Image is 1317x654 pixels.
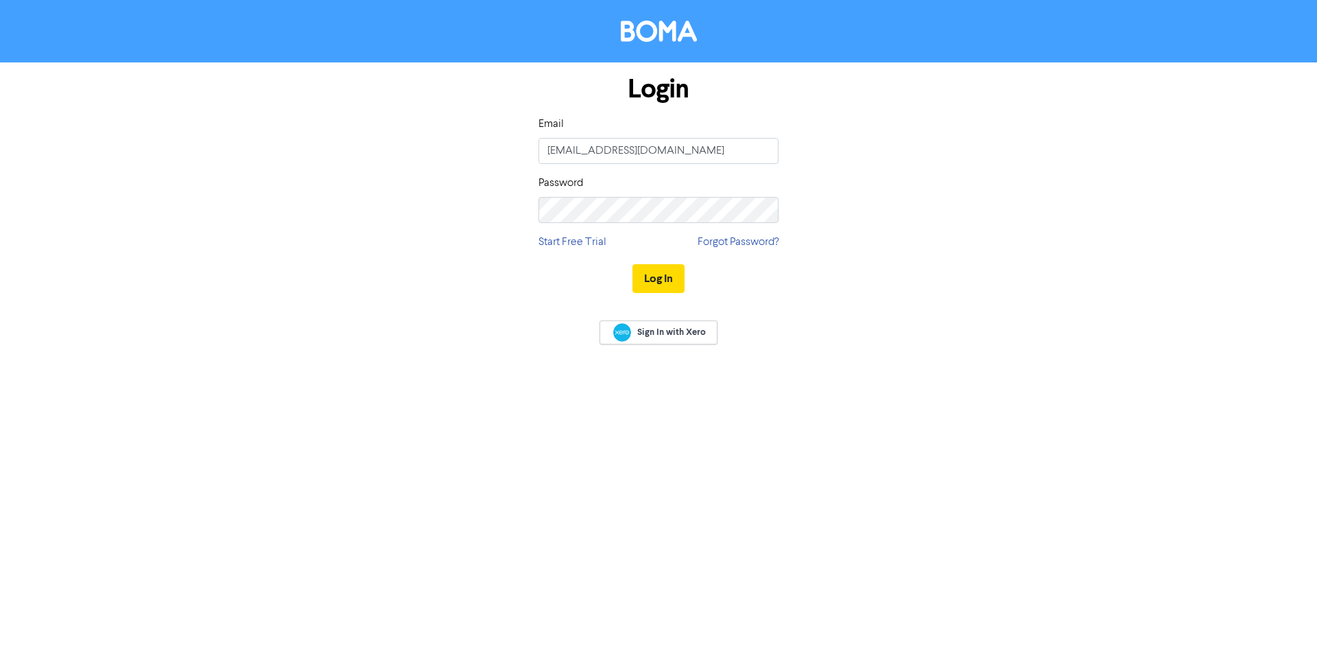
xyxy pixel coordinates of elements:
[600,320,717,344] a: Sign In with Xero
[613,323,631,342] img: Xero logo
[538,116,564,132] label: Email
[698,234,779,250] a: Forgot Password?
[632,264,685,293] button: Log In
[538,73,779,105] h1: Login
[637,326,706,338] span: Sign In with Xero
[621,21,697,42] img: BOMA Logo
[538,175,583,191] label: Password
[538,234,606,250] a: Start Free Trial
